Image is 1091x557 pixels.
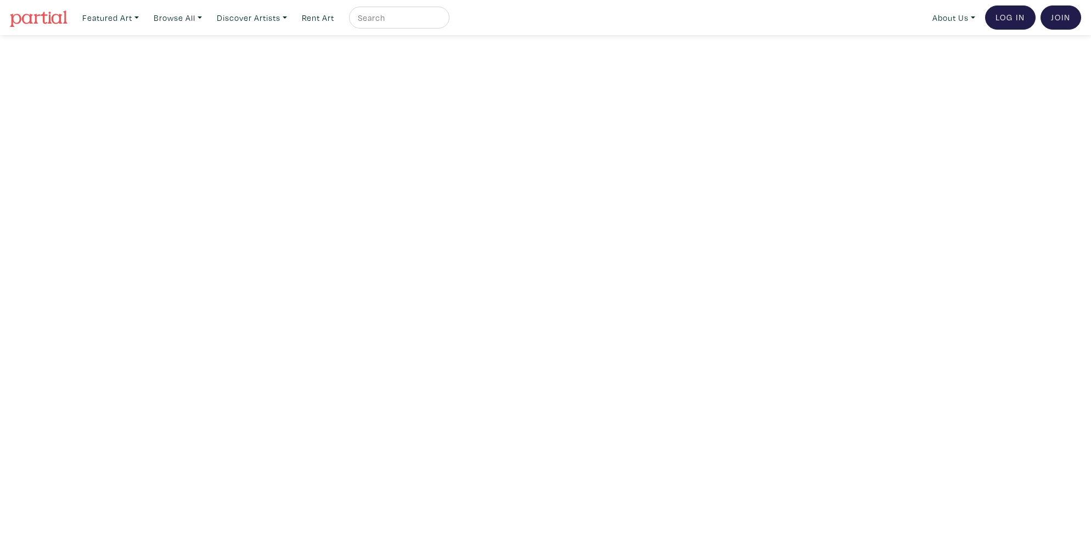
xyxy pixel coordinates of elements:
input: Search [357,11,439,25]
a: Discover Artists [212,7,292,29]
a: Featured Art [77,7,144,29]
a: Join [1041,5,1081,30]
a: Rent Art [297,7,339,29]
a: Log In [985,5,1036,30]
a: About Us [927,7,980,29]
a: Browse All [149,7,207,29]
